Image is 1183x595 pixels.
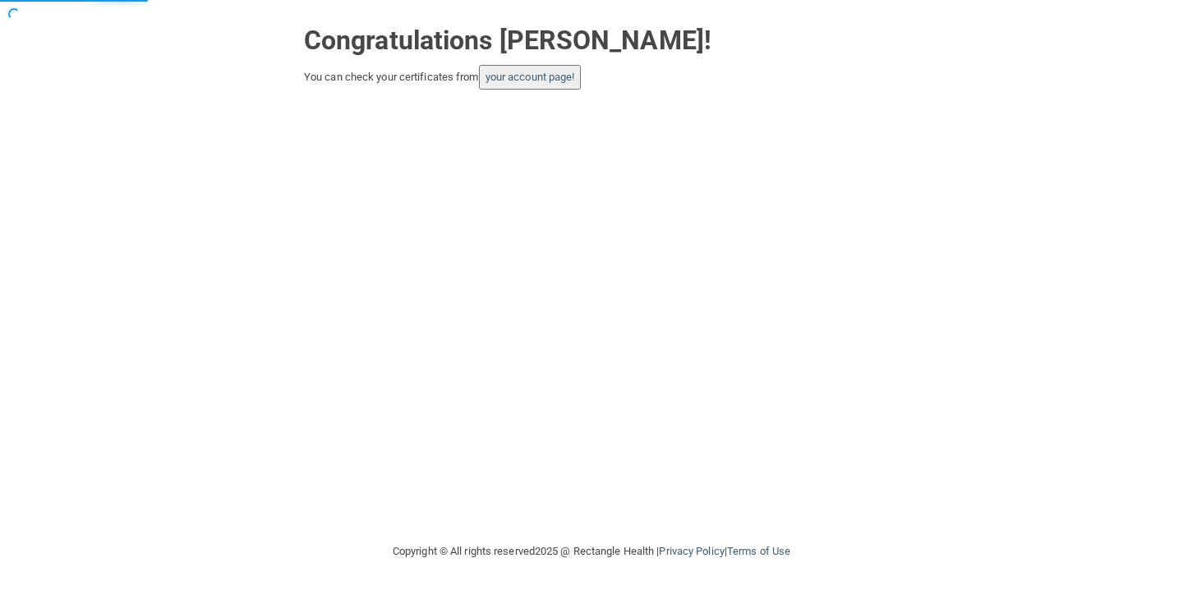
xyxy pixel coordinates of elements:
[479,65,582,90] button: your account page!
[659,545,724,557] a: Privacy Policy
[304,65,879,90] div: You can check your certificates from
[727,545,790,557] a: Terms of Use
[304,25,711,56] strong: Congratulations [PERSON_NAME]!
[292,525,891,578] div: Copyright © All rights reserved 2025 @ Rectangle Health | |
[486,71,575,83] a: your account page!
